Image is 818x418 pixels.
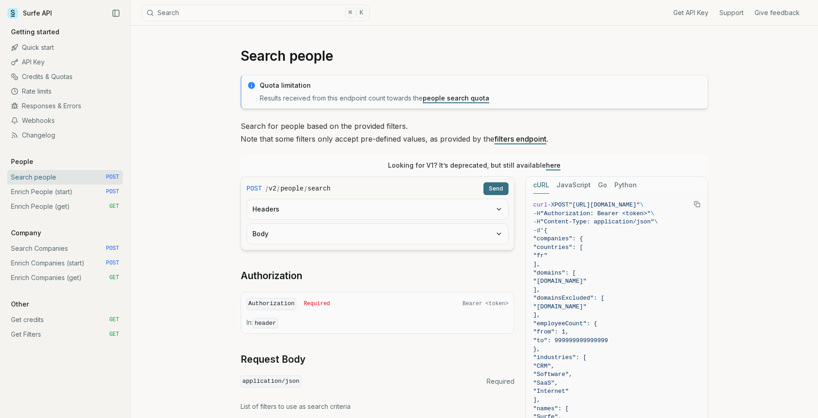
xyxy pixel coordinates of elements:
[555,201,569,208] span: POST
[106,174,119,181] span: POST
[109,203,119,210] span: GET
[755,8,800,17] a: Give feedback
[247,199,508,219] button: Headers
[7,185,123,199] a: Enrich People (start) POST
[246,298,296,310] code: Authorization
[650,210,654,217] span: \
[260,94,702,103] p: Results received from this endpoint count towards the
[241,353,305,366] a: Request Body
[142,5,370,21] button: Search⌘K
[304,300,330,307] span: Required
[241,48,708,64] h1: Search people
[388,161,561,170] p: Looking for V1? It’s deprecated, but still available
[533,405,569,412] span: "names": [
[106,245,119,252] span: POST
[106,188,119,196] span: POST
[533,337,608,344] span: "to": 999999999999999
[533,270,576,276] span: "domains": [
[277,184,279,193] span: /
[598,177,607,194] button: Go
[7,270,123,285] a: Enrich Companies (get) GET
[533,244,583,251] span: "countries": [
[533,235,583,242] span: "companies": {
[106,259,119,267] span: POST
[7,84,123,99] a: Rate limits
[260,81,702,90] p: Quota limitation
[7,327,123,342] a: Get Filters GET
[533,320,597,327] span: "employeeCount": {
[7,157,37,166] p: People
[304,184,307,193] span: /
[7,6,52,20] a: Surfe API
[533,354,587,361] span: "industries": [
[7,312,123,327] a: Get credits GET
[7,113,123,128] a: Webhooks
[462,300,509,307] span: Bearer <token>
[533,227,540,234] span: -d
[556,177,591,194] button: JavaScript
[7,228,45,238] p: Company
[673,8,708,17] a: Get API Key
[614,177,637,194] button: Python
[533,210,540,217] span: -H
[7,241,123,256] a: Search Companies POST
[357,8,367,18] kbd: K
[7,170,123,185] a: Search people POST
[109,331,119,338] span: GET
[7,55,123,69] a: API Key
[533,328,569,335] span: "from": 1,
[533,261,540,268] span: ],
[533,303,587,310] span: "[DOMAIN_NAME]"
[109,6,123,20] button: Collapse Sidebar
[280,184,303,193] code: people
[540,210,651,217] span: "Authorization: Bearer <token>"
[241,402,514,411] p: List of filters to use as search criteria
[246,184,262,193] span: POST
[246,318,509,328] p: In:
[533,312,540,318] span: ],
[546,161,561,169] a: here
[7,199,123,214] a: Enrich People (get) GET
[533,278,587,285] span: "[DOMAIN_NAME]"
[241,376,301,388] code: application/json
[269,184,277,193] code: v2
[533,252,547,259] span: "fr"
[494,134,546,143] a: filters endpoint
[7,27,63,37] p: Getting started
[533,286,540,293] span: ],
[540,227,548,234] span: '{
[690,197,704,211] button: Copy Text
[640,201,644,208] span: \
[533,346,540,353] span: },
[719,8,744,17] a: Support
[7,256,123,270] a: Enrich Companies (start) POST
[253,318,278,328] code: header
[345,8,355,18] kbd: ⌘
[241,120,708,145] p: Search for people based on the provided filters. Note that some filters only accept pre-defined v...
[241,270,302,282] a: Authorization
[483,182,509,195] button: Send
[533,363,555,370] span: "CRM",
[533,218,540,225] span: -H
[547,201,555,208] span: -X
[533,295,604,302] span: "domainsExcluded": [
[654,218,658,225] span: \
[109,274,119,281] span: GET
[109,316,119,323] span: GET
[533,397,540,403] span: ],
[7,128,123,143] a: Changelog
[487,377,514,386] span: Required
[533,371,572,378] span: "Software",
[533,201,547,208] span: curl
[7,99,123,113] a: Responses & Errors
[423,94,489,102] a: people search quota
[247,224,508,244] button: Body
[308,184,330,193] code: search
[533,380,558,386] span: "SaaS",
[533,388,569,395] span: "Internet"
[7,300,32,309] p: Other
[533,177,549,194] button: cURL
[569,201,640,208] span: "[URL][DOMAIN_NAME]"
[7,69,123,84] a: Credits & Quotas
[540,218,655,225] span: "Content-Type: application/json"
